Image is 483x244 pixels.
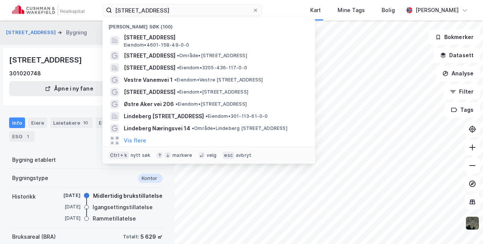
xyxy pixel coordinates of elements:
[124,136,146,145] button: Vis flere
[124,100,174,109] span: Østre Aker vei 206
[192,125,287,131] span: Område • Lindeberg [STREET_ADDRESS]
[338,6,365,15] div: Mine Tags
[99,119,145,126] div: Etasjer og enheter
[82,119,90,127] div: 10
[66,28,87,37] div: Bygning
[175,101,178,107] span: •
[50,215,80,222] div: [DATE]
[445,102,480,117] button: Tags
[177,65,247,71] span: Eiendom • 3205-436-117-0-0
[172,152,192,158] div: markere
[124,42,189,48] span: Eiendom • 4601-158-49-0-0
[177,53,247,59] span: Område • [STREET_ADDRESS]
[93,203,153,212] div: Igangsettingstillatelse
[12,5,84,16] img: cushman-wakefield-realkapital-logo.202ea83816669bd177139c58696a8fa1.svg
[177,65,179,70] span: •
[93,191,163,200] div: Midlertidig brukstillatelse
[124,51,175,60] span: [STREET_ADDRESS]
[124,33,306,42] span: [STREET_ADDRESS]
[12,155,56,164] div: Bygning etablert
[24,133,32,140] div: 1
[445,208,483,244] iframe: Chat Widget
[174,77,263,83] span: Eiendom • Vestre [STREET_ADDRESS]
[6,29,57,36] button: [STREET_ADDRESS]
[174,77,177,83] span: •
[205,113,208,119] span: •
[310,6,321,15] div: Kart
[9,131,35,142] div: ESG
[50,117,93,128] div: Leietakere
[28,117,47,128] div: Eiere
[382,6,395,15] div: Bolig
[93,214,136,223] div: Rammetillatelse
[112,5,253,16] input: Søk på adresse, matrikkel, gårdeiere, leietakere eller personer
[177,53,179,58] span: •
[436,66,480,81] button: Analyse
[124,88,175,97] span: [STREET_ADDRESS]
[109,152,129,159] div: Ctrl + k
[445,208,483,244] div: Kontrollprogram for chat
[124,75,173,84] span: Vestre Vanemvei 1
[192,125,194,131] span: •
[429,30,480,45] button: Bokmerker
[9,54,84,66] div: [STREET_ADDRESS]
[140,232,163,241] div: 5 629 ㎡
[12,174,48,183] div: Bygningstype
[444,84,480,99] button: Filter
[205,113,268,119] span: Eiendom • 301-113-61-0-0
[434,48,480,63] button: Datasett
[124,112,204,121] span: Lindeberg [STREET_ADDRESS]
[12,232,56,241] div: Bruksareal (BRA)
[123,234,139,240] div: Totalt:
[131,152,151,158] div: nytt søk
[9,117,25,128] div: Info
[124,63,175,72] span: [STREET_ADDRESS]
[103,18,315,31] div: [PERSON_NAME] søk (100)
[177,89,248,95] span: Eiendom • [STREET_ADDRESS]
[9,69,41,78] div: 301020748
[124,124,190,133] span: Lindeberg Næringsvei 14
[177,89,179,95] span: •
[9,81,129,96] button: Åpne i ny fane
[207,152,217,158] div: velg
[50,203,80,210] div: [DATE]
[175,101,247,107] span: Eiendom • [STREET_ADDRESS]
[50,192,80,199] div: [DATE]
[415,6,459,15] div: [PERSON_NAME]
[12,192,36,201] div: Historikk
[223,152,234,159] div: esc
[236,152,251,158] div: avbryt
